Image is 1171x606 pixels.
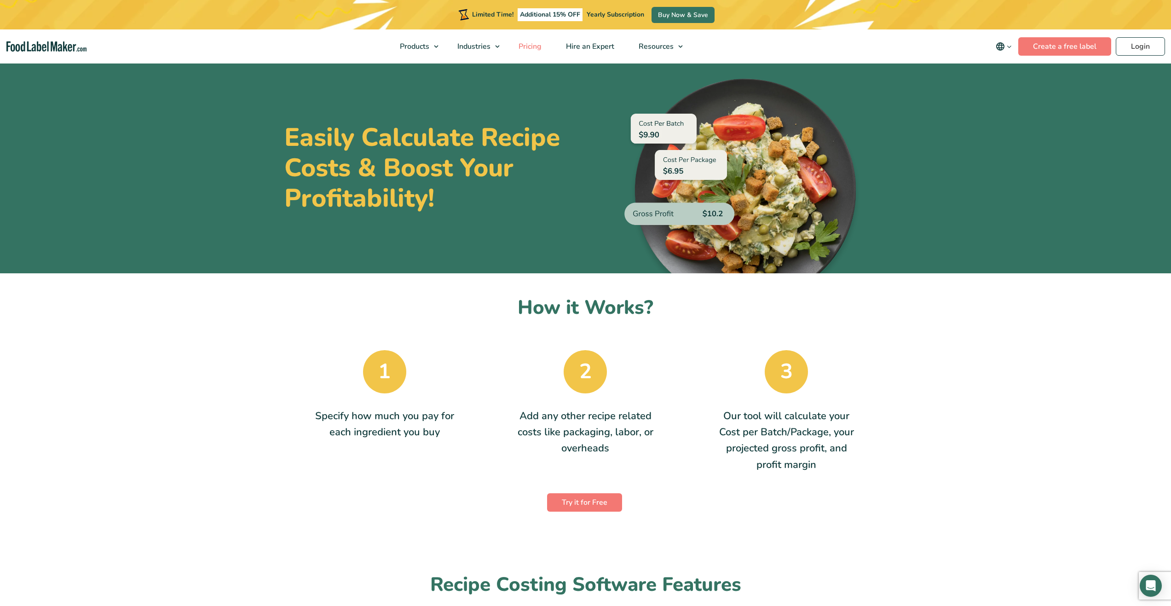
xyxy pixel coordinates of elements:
a: Try it for Free [547,493,622,512]
span: Yearly Subscription [587,10,644,19]
h2: Recipe Costing Software Features [284,572,887,598]
a: Pricing [507,29,552,63]
span: Resources [636,41,675,52]
p: Specify how much you pay for each ingredient you buy [315,408,455,440]
p: Add any other recipe related costs like packaging, labor, or overheads [515,408,655,457]
span: 3 [765,350,808,393]
span: 1 [363,350,406,393]
span: Additional 15% OFF [518,8,583,21]
a: Create a free label [1018,37,1111,56]
h1: Easily Calculate Recipe Costs & Boost Your Profitability! [284,122,579,214]
a: Industries [445,29,504,63]
div: Open Intercom Messenger [1140,575,1162,597]
p: Our tool will calculate your Cost per Batch/Package, your projected gross profit, and profit margin [716,408,856,473]
span: Industries [455,41,491,52]
a: Hire an Expert [554,29,624,63]
span: Limited Time! [472,10,513,19]
a: Buy Now & Save [652,7,715,23]
span: 2 [564,350,607,393]
a: Login [1116,37,1165,56]
span: Pricing [516,41,542,52]
a: Resources [627,29,687,63]
h2: How it Works? [284,295,887,321]
span: Hire an Expert [563,41,615,52]
a: Products [388,29,443,63]
span: Products [397,41,430,52]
